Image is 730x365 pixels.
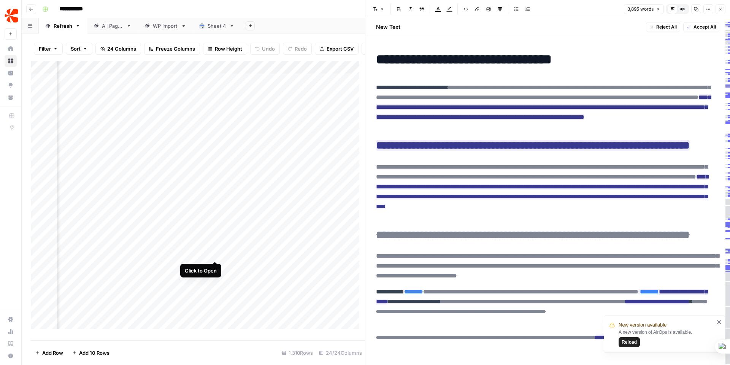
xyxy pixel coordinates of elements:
[5,6,17,25] button: Workspace: ChargebeeOps
[79,349,109,357] span: Add 10 Rows
[87,18,138,33] a: All Pages
[5,338,17,350] a: Learning Hub
[376,23,400,31] h2: New Text
[656,24,677,30] span: Reject All
[262,45,275,53] span: Undo
[193,18,241,33] a: Sheet 4
[619,337,640,347] button: Reload
[5,43,17,55] a: Home
[144,43,200,55] button: Freeze Columns
[5,350,17,362] button: Help + Support
[624,4,664,14] button: 3,895 words
[717,319,722,325] button: close
[5,325,17,338] a: Usage
[619,329,714,347] div: A new version of AirOps is available.
[693,24,716,30] span: Accept All
[71,45,81,53] span: Sort
[5,313,17,325] a: Settings
[102,22,123,30] div: All Pages
[107,45,136,53] span: 24 Columns
[31,347,68,359] button: Add Row
[5,67,17,79] a: Insights
[215,45,242,53] span: Row Height
[5,79,17,91] a: Opportunities
[619,321,667,329] span: New version available
[66,43,92,55] button: Sort
[153,22,178,30] div: WP Import
[203,43,247,55] button: Row Height
[295,45,307,53] span: Redo
[683,22,719,32] button: Accept All
[316,347,365,359] div: 24/24 Columns
[283,43,312,55] button: Redo
[5,55,17,67] a: Browse
[5,91,17,104] a: Your Data
[646,22,680,32] button: Reject All
[250,43,280,55] button: Undo
[185,267,217,274] div: Click to Open
[208,22,226,30] div: Sheet 4
[95,43,141,55] button: 24 Columns
[39,18,87,33] a: Refresh
[5,9,18,22] img: ChargebeeOps Logo
[39,45,51,53] span: Filter
[156,45,195,53] span: Freeze Columns
[315,43,359,55] button: Export CSV
[34,43,63,55] button: Filter
[138,18,193,33] a: WP Import
[279,347,316,359] div: 1,310 Rows
[54,22,72,30] div: Refresh
[622,339,637,346] span: Reload
[42,349,63,357] span: Add Row
[627,6,654,13] span: 3,895 words
[327,45,354,53] span: Export CSV
[68,347,114,359] button: Add 10 Rows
